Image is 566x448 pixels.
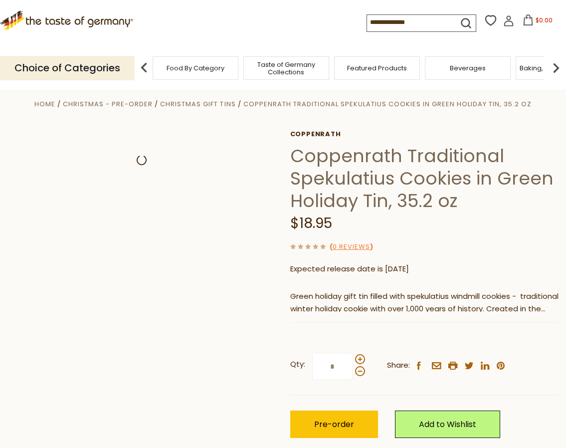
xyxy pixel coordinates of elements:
img: next arrow [546,58,566,78]
a: Home [34,99,55,109]
span: $18.95 [290,214,332,233]
a: Beverages [450,64,486,72]
a: Food By Category [167,64,224,72]
span: Share: [387,359,410,372]
p: Expected release date is [DATE] [290,263,559,275]
a: Taste of Germany Collections [246,61,326,76]
span: ( ) [330,242,373,251]
button: $0.00 [516,14,559,29]
a: Christmas Gift Tins [160,99,235,109]
span: Pre-order [314,419,354,430]
h1: Coppenrath Traditional Spekulatius Cookies in Green Holiday Tin, 35.2 oz [290,145,559,212]
a: Add to Wishlist [395,411,500,438]
button: Pre-order [290,411,378,438]
a: 0 Reviews [333,242,370,252]
a: Christmas - PRE-ORDER [63,99,153,109]
p: Green holiday gift tin filled with spekulatius windmill cookies - traditional winter holiday cook... [290,290,559,315]
a: Coppenrath Traditional Spekulatius Cookies in Green Holiday Tin, 35.2 oz [243,99,532,109]
input: Qty: [312,353,353,380]
a: Coppenrath [290,130,559,138]
img: previous arrow [134,58,154,78]
strong: Qty: [290,358,305,371]
span: $0.00 [536,16,553,24]
a: Featured Products [347,64,407,72]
